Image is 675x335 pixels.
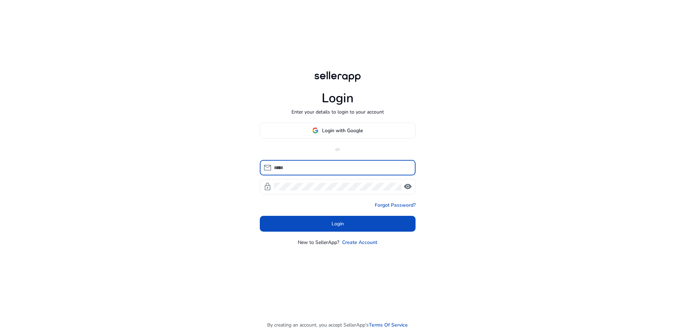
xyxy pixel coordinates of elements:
p: Enter your details to login to your account [291,108,384,116]
span: mail [263,163,272,172]
span: visibility [404,182,412,191]
button: Login [260,216,416,232]
span: Login with Google [322,127,363,134]
p: New to SellerApp? [298,239,339,246]
a: Create Account [342,239,377,246]
img: google-logo.svg [312,127,319,134]
a: Forgot Password? [375,201,416,209]
p: or [260,146,416,153]
span: lock [263,182,272,191]
h1: Login [322,91,354,106]
span: Login [332,220,344,227]
button: Login with Google [260,123,416,138]
a: Terms Of Service [369,321,408,329]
